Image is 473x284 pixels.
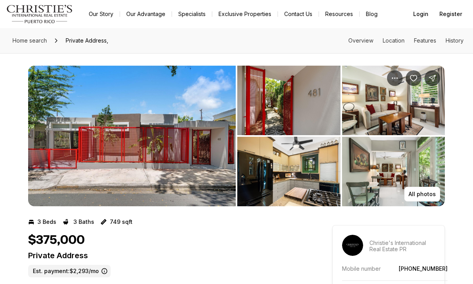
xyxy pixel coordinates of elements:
a: Our Story [82,9,120,20]
span: Home search [13,37,47,44]
button: View image gallery [237,137,340,206]
span: Private Address, [63,34,111,47]
a: Skip to: Location [383,37,405,44]
li: 1 of 8 [28,66,236,206]
img: logo [6,5,73,23]
a: Resources [319,9,359,20]
nav: Page section menu [348,38,464,44]
button: View image gallery [342,137,445,206]
p: All photos [408,191,436,197]
p: 749 sqft [110,219,133,225]
p: Mobile number [342,265,381,272]
p: 3 Beds [38,219,56,225]
p: 3 Baths [73,219,94,225]
span: Register [439,11,462,17]
p: Private Address [28,251,304,260]
a: Skip to: Features [414,37,436,44]
button: View image gallery [237,66,340,135]
button: Property options [387,70,403,86]
a: Our Advantage [120,9,172,20]
button: Contact Us [278,9,319,20]
button: View image gallery [342,66,445,135]
span: Login [413,11,428,17]
a: Skip to: History [446,37,464,44]
a: Exclusive Properties [212,9,278,20]
h1: $375,000 [28,233,85,248]
a: Home search [9,34,50,47]
li: 2 of 8 [237,66,445,206]
button: Login [408,6,433,22]
button: Register [435,6,467,22]
button: Share Property: [425,70,440,86]
label: Est. payment: $2,293/mo [28,265,111,277]
a: Skip to: Overview [348,37,373,44]
button: View image gallery [28,66,236,206]
button: Save Property: [406,70,421,86]
div: Listing Photos [28,66,445,206]
button: All photos [404,187,440,202]
a: Blog [360,9,384,20]
a: Specialists [172,9,212,20]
